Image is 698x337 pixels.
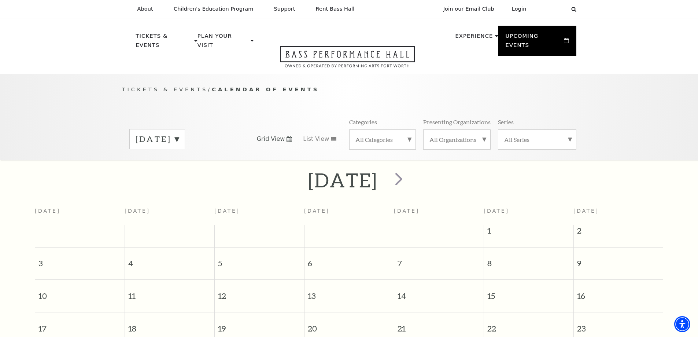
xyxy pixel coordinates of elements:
[574,280,664,305] span: 16
[394,204,484,225] th: [DATE]
[349,118,377,126] p: Categories
[484,248,573,273] span: 8
[35,248,125,273] span: 3
[304,204,394,225] th: [DATE]
[35,204,125,225] th: [DATE]
[304,248,394,273] span: 6
[504,136,570,143] label: All Series
[574,248,664,273] span: 9
[429,136,484,143] label: All Organizations
[316,6,355,12] p: Rent Bass Hall
[355,136,410,143] label: All Categories
[674,316,690,332] div: Accessibility Menu
[506,32,562,54] p: Upcoming Events
[455,32,493,45] p: Experience
[574,225,664,240] span: 2
[498,118,514,126] p: Series
[304,280,394,305] span: 13
[215,248,304,273] span: 5
[484,225,573,240] span: 1
[484,280,573,305] span: 15
[394,248,484,273] span: 7
[254,46,441,74] a: Open this option
[35,280,125,305] span: 10
[136,133,179,145] label: [DATE]
[125,204,214,225] th: [DATE]
[573,208,599,214] span: [DATE]
[257,135,285,143] span: Grid View
[137,6,153,12] p: About
[423,118,491,126] p: Presenting Organizations
[303,135,329,143] span: List View
[136,32,193,54] p: Tickets & Events
[122,86,208,92] span: Tickets & Events
[174,6,254,12] p: Children's Education Program
[125,280,214,305] span: 11
[484,208,509,214] span: [DATE]
[214,204,304,225] th: [DATE]
[212,86,319,92] span: Calendar of Events
[215,280,304,305] span: 12
[122,85,576,94] p: /
[308,168,377,192] h2: [DATE]
[538,6,564,12] select: Select:
[274,6,295,12] p: Support
[394,280,484,305] span: 14
[125,248,214,273] span: 4
[384,167,411,193] button: next
[197,32,249,54] p: Plan Your Visit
